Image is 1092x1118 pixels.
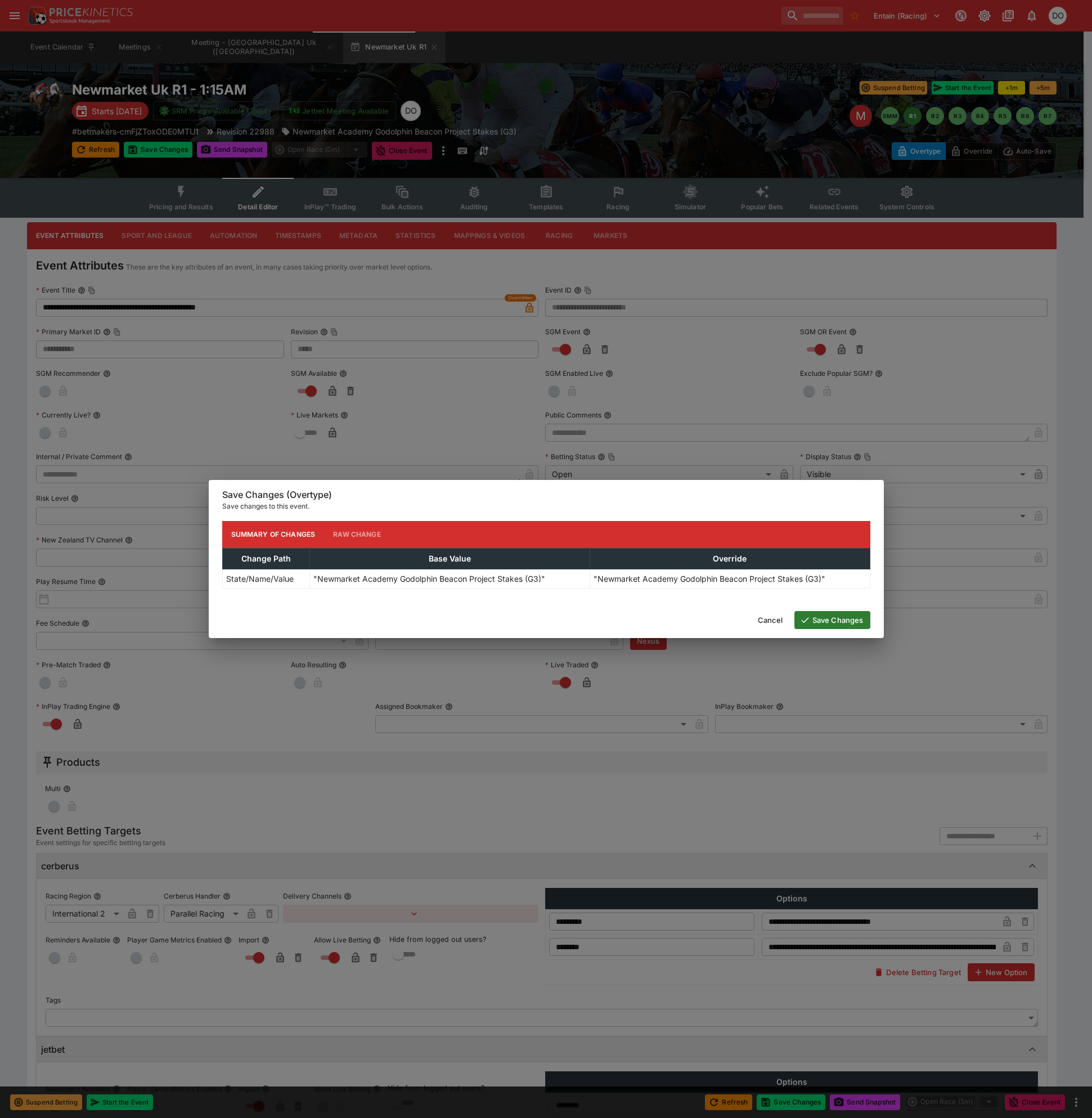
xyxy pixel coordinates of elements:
[310,569,590,588] td: "Newmarket Academy Godolphin Beacon Project Stakes (G3)"
[222,548,310,569] th: Change Path
[794,611,870,629] button: Save Changes
[222,521,325,548] button: Summary of Changes
[324,521,390,548] button: Raw Change
[590,569,870,588] td: "Newmarket Academy Godolphin Beacon Project Stakes (G3)"
[226,573,294,585] p: State/Name/Value
[222,489,870,501] h6: Save Changes (Overtype)
[310,548,590,569] th: Base Value
[590,548,870,569] th: Override
[222,501,870,512] p: Save changes to this event.
[751,611,790,629] button: Cancel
